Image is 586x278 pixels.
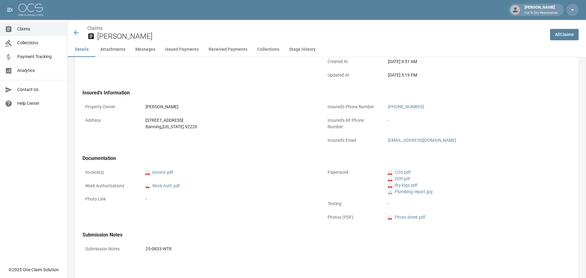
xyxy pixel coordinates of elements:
[17,100,62,107] span: Help Center
[388,58,557,65] div: [DATE] 9:51 AM
[388,138,456,143] a: [EMAIL_ADDRESS][DOMAIN_NAME]
[17,26,62,32] span: Claims
[82,193,138,205] p: Photo Link
[252,42,284,57] button: Collections
[204,42,252,57] button: Received Payments
[146,124,315,130] div: Banning , [US_STATE] 92220
[284,42,321,57] button: Stage History
[17,54,62,60] span: Payment Tracking
[325,101,380,113] p: Insured's Phone Number
[82,155,560,161] h4: Documentation
[87,25,545,32] nav: breadcrumb
[97,32,545,41] h2: [PERSON_NAME]
[325,114,380,133] p: Insured's Alt Phone Number
[388,214,425,220] a: pdfPhoto sheet.pdf
[87,25,102,31] a: Claims
[388,201,557,207] div: -
[524,10,558,16] p: Cut N Dry Restoration
[18,4,43,16] img: ocs-logo-white-transparent.png
[325,166,380,178] p: Paperwork
[388,169,411,176] a: pdfCOS.pdf
[146,246,557,252] div: 25-0833-WTR
[130,42,160,57] button: Messages
[146,183,180,189] a: pdfWork Auth.pdf
[325,69,380,81] p: Updated At
[325,198,380,210] p: Testing
[325,211,380,223] p: Photos (PDF)
[388,189,433,195] a: jpgPlumbing report.jpg
[146,117,315,124] div: [STREET_ADDRESS]
[82,101,138,113] p: Property Owner
[17,67,62,74] span: Analytics
[17,86,62,93] span: Contact Us
[388,182,417,189] a: pdfdry logs.pdf
[146,169,173,176] a: pdfinvoice.pdf
[82,243,138,255] p: Submission Notes
[388,117,557,124] div: -
[550,29,579,40] a: AllClaims
[82,166,138,178] p: Invoice(s)
[325,56,380,68] p: Created At
[388,104,424,109] a: [PHONE_NUMBER]
[68,42,586,57] div: anchor tabs
[522,4,560,15] div: [PERSON_NAME]
[146,104,315,110] div: [PERSON_NAME]
[9,267,59,273] div: © 2025 One Claim Solution
[82,232,560,238] h4: Submission Notes
[4,4,16,16] button: open drawer
[95,42,130,57] button: Attachments
[146,196,315,202] div: -
[82,114,138,126] p: Address
[325,134,380,146] p: Insured's Email
[68,42,95,57] button: Details
[160,42,204,57] button: Issued Payments
[388,176,410,182] a: pdfDOP.pdf
[388,72,557,78] div: [DATE] 5:19 PM
[82,90,560,96] h4: Insured's Information
[82,180,138,192] p: Work Authorizations
[17,40,62,46] span: Collections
